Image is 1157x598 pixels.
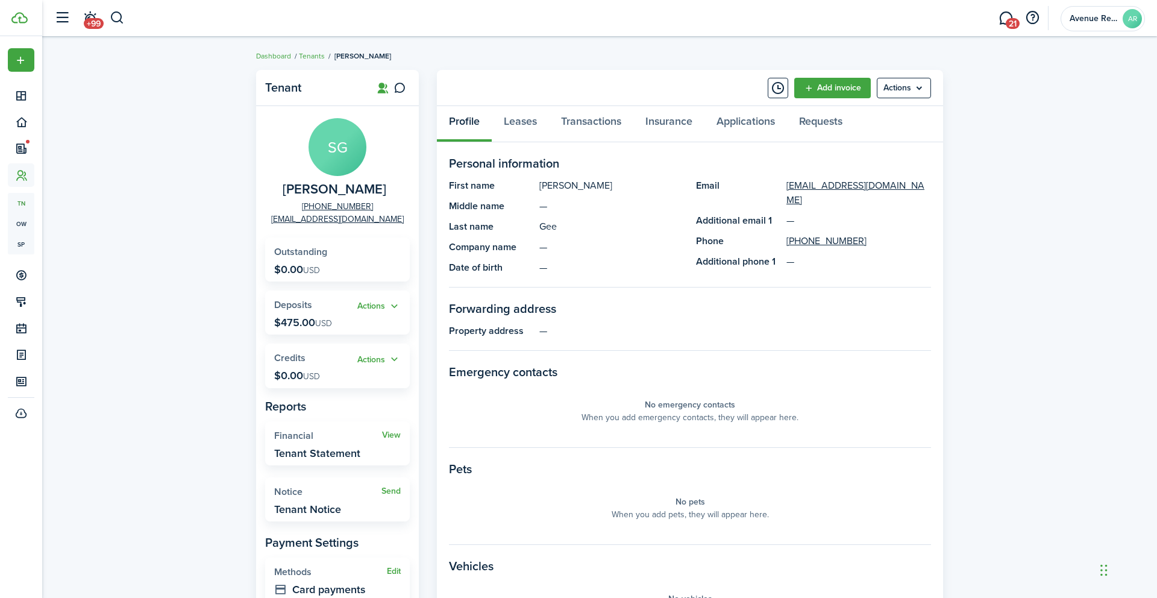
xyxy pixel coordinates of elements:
img: TenantCloud [11,12,28,24]
button: Open menu [357,300,401,313]
p: $0.00 [274,263,320,275]
button: Timeline [768,78,788,98]
button: Actions [357,353,401,367]
panel-main-description: — [539,260,684,275]
widget-stats-description: Tenant Notice [274,503,341,515]
span: USD [303,264,320,277]
panel-main-title: Middle name [449,199,533,213]
panel-main-section-title: Vehicles [449,557,931,575]
span: Avenue Real Estate [1070,14,1118,23]
avatar-text: AR [1123,9,1142,28]
panel-main-title: Additional phone 1 [696,254,780,269]
span: Credits [274,351,306,365]
panel-main-title: Property address [449,324,533,338]
span: USD [303,370,320,383]
panel-main-description: [PERSON_NAME] [539,178,684,193]
a: [PHONE_NUMBER] [302,200,373,213]
button: Open sidebar [51,7,74,30]
panel-main-placeholder-description: When you add emergency contacts, they will appear here. [582,411,798,424]
a: [EMAIL_ADDRESS][DOMAIN_NAME] [271,213,404,225]
a: Dashboard [256,51,291,61]
panel-main-description: Gee [539,219,684,234]
panel-main-title: First name [449,178,533,193]
widget-stats-description: Card payments [292,584,401,596]
p: $0.00 [274,370,320,382]
span: 21 [1006,18,1020,29]
button: Edit [387,567,401,576]
span: +99 [84,18,104,29]
a: Tenants [299,51,325,61]
panel-main-title: Email [696,178,780,207]
panel-main-description: — [539,324,931,338]
a: Insurance [633,106,704,142]
panel-main-placeholder-description: When you add pets, they will appear here. [612,508,769,521]
panel-main-subtitle: Payment Settings [265,533,410,552]
a: Applications [704,106,787,142]
a: View [382,430,401,440]
widget-stats-description: Tenant Statement [274,447,360,459]
panel-main-title: Additional email 1 [696,213,780,228]
button: Open resource center [1022,8,1043,28]
button: Open menu [8,48,34,72]
panel-main-title: Phone [696,234,780,248]
panel-main-description: — [539,240,684,254]
avatar-text: SG [309,118,366,176]
span: [PERSON_NAME] [334,51,391,61]
span: Outstanding [274,245,327,259]
panel-main-placeholder-title: No emergency contacts [645,398,735,411]
panel-main-section-title: Personal information [449,154,931,172]
button: Open menu [877,78,931,98]
a: tn [8,193,34,213]
menu-btn: Actions [877,78,931,98]
span: Deposits [274,298,312,312]
a: Send [381,486,401,496]
button: Open menu [357,353,401,367]
panel-main-placeholder-title: No pets [676,496,705,508]
panel-main-description: — [539,199,684,213]
p: $475.00 [274,316,332,329]
widget-stats-title: Methods [274,567,387,578]
panel-main-title: Last name [449,219,533,234]
iframe: Chat Widget [950,468,1157,598]
button: Search [110,8,125,28]
widget-stats-title: Financial [274,430,382,441]
a: sp [8,234,34,254]
a: Transactions [549,106,633,142]
panel-main-subtitle: Reports [265,397,410,415]
a: [PHONE_NUMBER] [786,234,867,248]
button: Actions [357,300,401,313]
a: Add invoice [794,78,871,98]
panel-main-title: Tenant [265,81,362,95]
a: Notifications [78,3,101,34]
a: Leases [492,106,549,142]
panel-main-section-title: Pets [449,460,931,478]
a: Requests [787,106,854,142]
panel-main-section-title: Forwarding address [449,300,931,318]
span: USD [315,317,332,330]
panel-main-title: Company name [449,240,533,254]
a: [EMAIL_ADDRESS][DOMAIN_NAME] [786,178,931,207]
a: Messaging [994,3,1017,34]
span: Suzanne Gee [283,182,386,197]
panel-main-title: Date of birth [449,260,533,275]
div: Drag [1100,552,1108,588]
widget-stats-title: Notice [274,486,381,497]
a: ow [8,213,34,234]
panel-main-section-title: Emergency contacts [449,363,931,381]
